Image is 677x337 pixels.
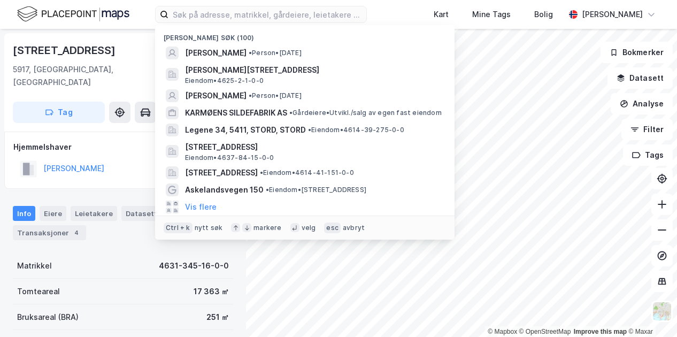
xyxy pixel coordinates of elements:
[164,223,193,233] div: Ctrl + k
[343,224,365,232] div: avbryt
[249,49,302,57] span: Person • [DATE]
[519,328,571,335] a: OpenStreetMap
[185,47,247,59] span: [PERSON_NAME]
[40,206,66,221] div: Eiere
[260,168,354,177] span: Eiendom • 4614-41-151-0-0
[13,206,35,221] div: Info
[17,285,60,298] div: Tomteareal
[582,8,643,21] div: [PERSON_NAME]
[266,186,269,194] span: •
[249,91,252,99] span: •
[121,206,161,221] div: Datasett
[601,42,673,63] button: Bokmerker
[185,166,258,179] span: [STREET_ADDRESS]
[185,76,264,85] span: Eiendom • 4625-2-1-0-0
[623,144,673,166] button: Tags
[534,8,553,21] div: Bolig
[624,286,677,337] div: Kontrollprogram for chat
[185,201,217,213] button: Vis flere
[185,89,247,102] span: [PERSON_NAME]
[621,119,673,140] button: Filter
[206,311,229,324] div: 251 ㎡
[185,124,306,136] span: Legene 34, 5411, STORD, STORD
[289,109,293,117] span: •
[13,102,105,123] button: Tag
[194,285,229,298] div: 17 363 ㎡
[13,63,185,89] div: 5917, [GEOGRAPHIC_DATA], [GEOGRAPHIC_DATA]
[607,67,673,89] button: Datasett
[185,141,442,154] span: [STREET_ADDRESS]
[17,5,129,24] img: logo.f888ab2527a4732fd821a326f86c7f29.svg
[185,154,274,162] span: Eiendom • 4637-84-15-0-0
[195,224,223,232] div: nytt søk
[488,328,517,335] a: Mapbox
[185,64,442,76] span: [PERSON_NAME][STREET_ADDRESS]
[434,8,449,21] div: Kart
[13,225,86,240] div: Transaksjoner
[168,6,366,22] input: Søk på adresse, matrikkel, gårdeiere, leietakere eller personer
[302,224,316,232] div: velg
[624,286,677,337] iframe: Chat Widget
[253,224,281,232] div: markere
[308,126,311,134] span: •
[249,49,252,57] span: •
[185,106,287,119] span: KARMØENS SILDEFABRIK AS
[159,259,229,272] div: 4631-345-16-0-0
[71,227,82,238] div: 4
[308,126,404,134] span: Eiendom • 4614-39-275-0-0
[266,186,366,194] span: Eiendom • [STREET_ADDRESS]
[472,8,511,21] div: Mine Tags
[260,168,263,177] span: •
[17,311,79,324] div: Bruksareal (BRA)
[574,328,627,335] a: Improve this map
[185,183,264,196] span: Askelandsvegen 150
[13,141,233,154] div: Hjemmelshaver
[611,93,673,114] button: Analyse
[17,259,52,272] div: Matrikkel
[249,91,302,100] span: Person • [DATE]
[289,109,442,117] span: Gårdeiere • Utvikl./salg av egen fast eiendom
[13,42,118,59] div: [STREET_ADDRESS]
[324,223,341,233] div: esc
[155,25,455,44] div: [PERSON_NAME] søk (100)
[71,206,117,221] div: Leietakere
